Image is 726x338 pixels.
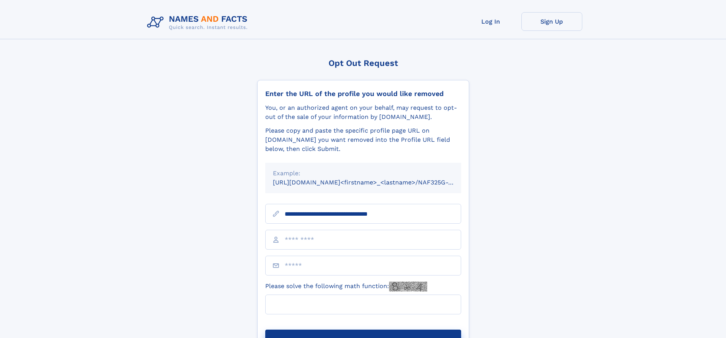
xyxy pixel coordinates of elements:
div: Please copy and paste the specific profile page URL on [DOMAIN_NAME] you want removed into the Pr... [265,126,461,154]
small: [URL][DOMAIN_NAME]<firstname>_<lastname>/NAF325G-xxxxxxxx [273,179,476,186]
div: Example: [273,169,454,178]
a: Log In [460,12,521,31]
div: You, or an authorized agent on your behalf, may request to opt-out of the sale of your informatio... [265,103,461,122]
img: Logo Names and Facts [144,12,254,33]
div: Opt Out Request [257,58,469,68]
label: Please solve the following math function: [265,282,427,292]
a: Sign Up [521,12,582,31]
div: Enter the URL of the profile you would like removed [265,90,461,98]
